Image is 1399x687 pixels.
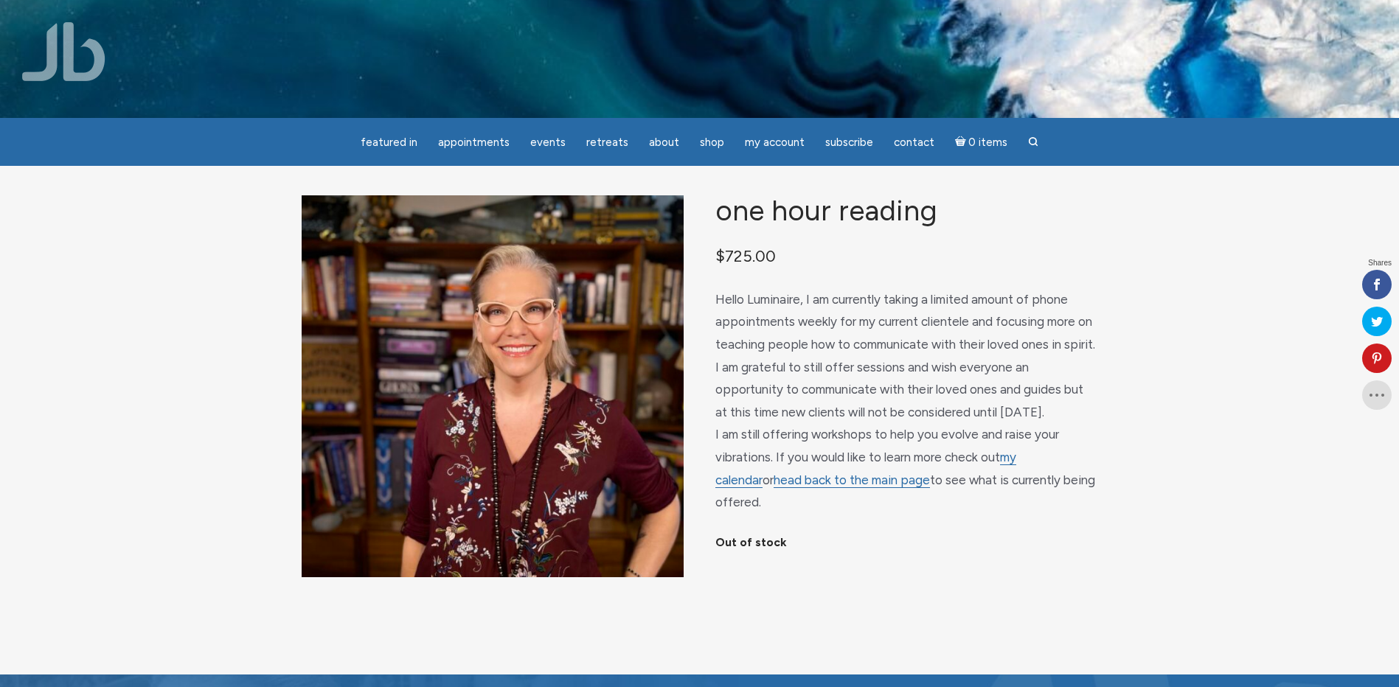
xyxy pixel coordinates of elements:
[715,246,725,265] span: $
[885,128,943,157] a: Contact
[736,128,813,157] a: My Account
[825,136,873,149] span: Subscribe
[715,292,1095,509] span: Hello Luminaire, I am currently taking a limited amount of phone appointments weekly for my curre...
[352,128,426,157] a: featured in
[521,128,574,157] a: Events
[640,128,688,157] a: About
[745,136,805,149] span: My Account
[774,472,930,488] a: head back to the main page
[894,136,934,149] span: Contact
[649,136,679,149] span: About
[586,136,628,149] span: Retreats
[715,450,1016,488] a: my calendar
[946,127,1017,157] a: Cart0 items
[438,136,510,149] span: Appointments
[715,195,1097,227] h1: One Hour Reading
[691,128,733,157] a: Shop
[715,531,1097,554] p: Out of stock
[700,136,724,149] span: Shop
[816,128,882,157] a: Subscribe
[429,128,518,157] a: Appointments
[715,246,776,265] bdi: 725.00
[361,136,417,149] span: featured in
[530,136,566,149] span: Events
[955,136,969,149] i: Cart
[302,195,684,577] img: One Hour Reading
[22,22,105,81] img: Jamie Butler. The Everyday Medium
[1368,259,1392,267] span: Shares
[577,128,637,157] a: Retreats
[968,137,1007,148] span: 0 items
